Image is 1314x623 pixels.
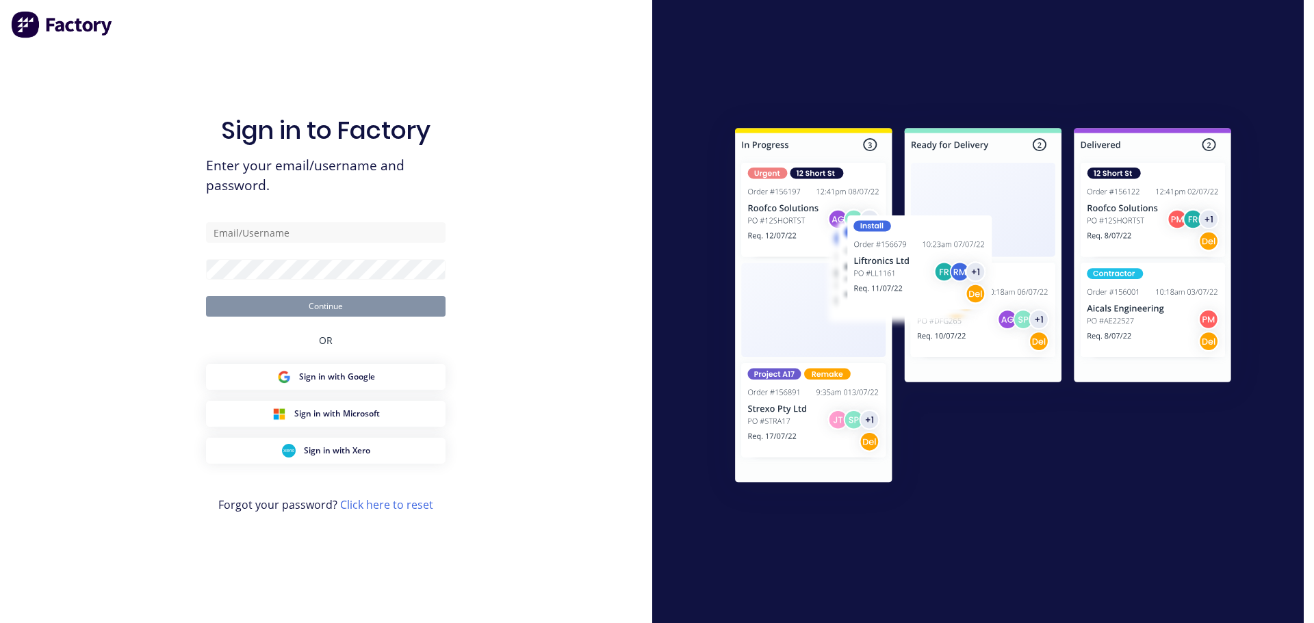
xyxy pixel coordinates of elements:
[221,116,430,145] h1: Sign in to Factory
[206,364,446,390] button: Google Sign inSign in with Google
[340,497,433,512] a: Click here to reset
[218,496,433,513] span: Forgot your password?
[11,11,114,38] img: Factory
[294,408,380,420] span: Sign in with Microsoft
[705,101,1261,515] img: Sign in
[319,317,333,364] div: OR
[272,407,286,421] img: Microsoft Sign in
[277,370,291,384] img: Google Sign in
[206,438,446,464] button: Xero Sign inSign in with Xero
[304,445,370,457] span: Sign in with Xero
[206,296,446,317] button: Continue
[206,401,446,427] button: Microsoft Sign inSign in with Microsoft
[282,444,296,458] img: Xero Sign in
[206,156,446,196] span: Enter your email/username and password.
[206,222,446,243] input: Email/Username
[299,371,375,383] span: Sign in with Google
